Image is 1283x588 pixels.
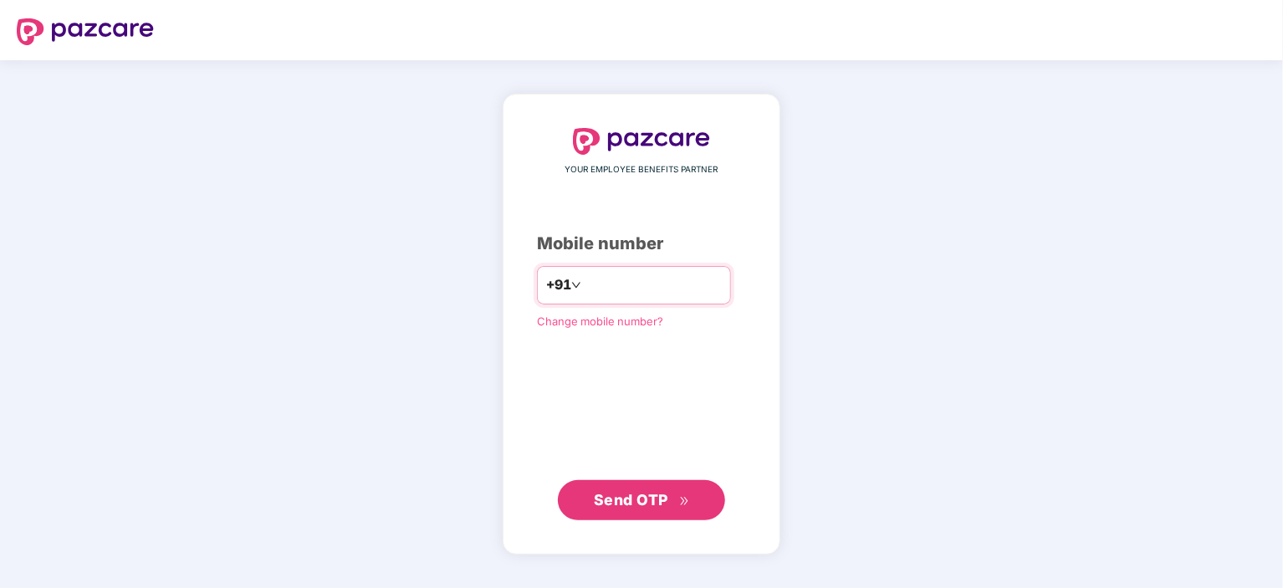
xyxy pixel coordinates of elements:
[546,274,571,295] span: +91
[537,231,746,257] div: Mobile number
[537,314,663,328] a: Change mobile number?
[679,496,690,507] span: double-right
[571,280,581,290] span: down
[17,18,154,45] img: logo
[594,491,668,509] span: Send OTP
[565,163,718,176] span: YOUR EMPLOYEE BENEFITS PARTNER
[573,128,710,155] img: logo
[558,480,725,520] button: Send OTPdouble-right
